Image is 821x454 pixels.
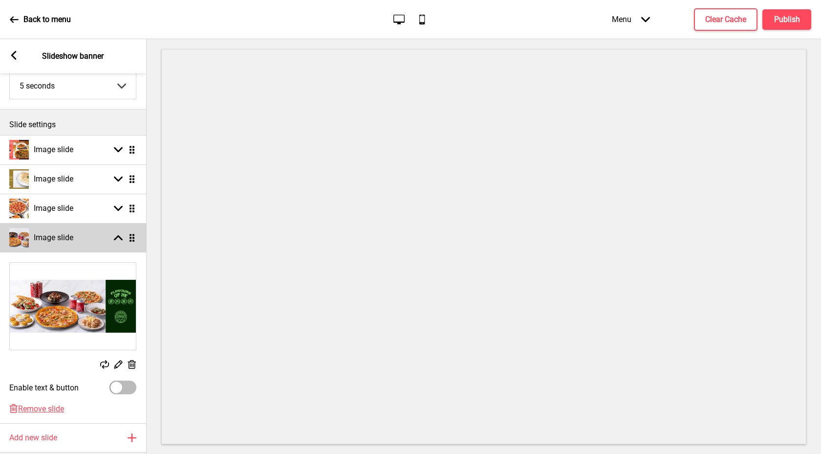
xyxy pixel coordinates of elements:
button: Clear Cache [694,8,757,31]
h4: Image slide [34,174,73,184]
button: Publish [762,9,811,30]
img: tab_keywords_by_traffic_grey.svg [97,57,105,65]
h4: Add new slide [9,432,57,443]
p: Back to menu [23,14,71,25]
div: Domain Overview [37,58,87,64]
span: Remove slide [18,404,64,413]
h4: Image slide [34,203,73,214]
h4: Image slide [34,232,73,243]
div: Menu [602,5,660,34]
img: Image [10,263,136,350]
label: Enable text & button [9,383,79,392]
img: website_grey.svg [16,25,23,33]
p: Slideshow banner [42,51,104,62]
a: Back to menu [10,6,71,33]
h4: Publish [774,14,800,25]
p: Slide settings [9,119,136,130]
img: tab_domain_overview_orange.svg [26,57,34,65]
div: Domain: [DOMAIN_NAME] [25,25,108,33]
h4: Clear Cache [705,14,746,25]
img: logo_orange.svg [16,16,23,23]
div: v 4.0.25 [27,16,48,23]
h4: Image slide [34,144,73,155]
div: Keywords by Traffic [108,58,165,64]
